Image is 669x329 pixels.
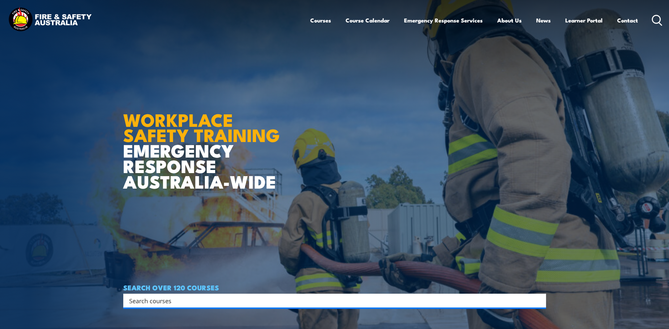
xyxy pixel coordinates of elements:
[310,12,331,29] a: Courses
[346,12,390,29] a: Course Calendar
[536,12,551,29] a: News
[123,95,285,189] h1: EMERGENCY RESPONSE AUSTRALIA-WIDE
[617,12,638,29] a: Contact
[123,284,546,291] h4: SEARCH OVER 120 COURSES
[535,296,544,305] button: Search magnifier button
[565,12,603,29] a: Learner Portal
[497,12,522,29] a: About Us
[123,105,280,148] strong: WORKPLACE SAFETY TRAINING
[130,296,533,305] form: Search form
[129,296,532,306] input: Search input
[404,12,483,29] a: Emergency Response Services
